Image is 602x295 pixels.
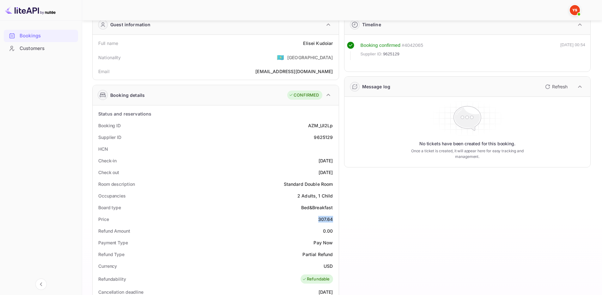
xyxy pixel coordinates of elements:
div: Customers [4,42,78,55]
p: No tickets have been created for this booking. [419,141,515,147]
div: HCN [98,146,108,152]
div: [GEOGRAPHIC_DATA] [287,54,333,61]
div: Status and reservations [98,110,151,117]
div: [DATE] [319,157,333,164]
div: 0.00 [323,228,333,234]
div: Booking ID [98,122,121,129]
span: United States [277,52,284,63]
span: Supplier ID: [361,51,383,57]
button: Refresh [541,82,570,92]
div: # 4042065 [402,42,423,49]
div: Check-in [98,157,117,164]
div: Pay Now [313,239,333,246]
div: Currency [98,263,117,269]
div: Occupancies [98,192,126,199]
div: Partial Refund [302,251,333,258]
div: Room description [98,181,135,187]
div: [DATE] 00:54 [560,42,585,60]
p: Once a ticket is created, it will appear here for easy tracking and management. [401,148,533,160]
div: Guest information [110,21,151,28]
div: USD [324,263,333,269]
div: Bed&Breakfast [301,204,333,211]
div: Nationality [98,54,121,61]
div: Price [98,216,109,223]
div: Refund Amount [98,228,130,234]
button: Collapse navigation [35,279,47,290]
div: Bookings [20,32,75,40]
div: Booking details [110,92,145,98]
div: Timeline [362,21,381,28]
div: 2 Adults, 1 Child [297,192,333,199]
img: LiteAPI logo [5,5,56,15]
div: Refundability [98,276,126,282]
div: Full name [98,40,118,47]
div: Payment Type [98,239,128,246]
div: [DATE] [319,169,333,176]
div: Refund Type [98,251,125,258]
span: 9625129 [383,51,399,57]
div: Board type [98,204,121,211]
div: AZM_UI2Lp [308,122,333,129]
div: Booking confirmed [361,42,401,49]
a: Bookings [4,30,78,41]
div: CONFIRMED [289,92,319,98]
div: Elisei Kudoiar [303,40,333,47]
div: Bookings [4,30,78,42]
div: 9625129 [314,134,333,141]
a: Customers [4,42,78,54]
div: 307.64 [318,216,333,223]
div: Standard Double Room [284,181,333,187]
div: [EMAIL_ADDRESS][DOMAIN_NAME] [255,68,333,75]
div: Check out [98,169,119,176]
div: Email [98,68,109,75]
div: Supplier ID [98,134,121,141]
div: Refundable [302,276,330,282]
p: Refresh [552,83,568,90]
div: Message log [362,83,391,90]
div: Customers [20,45,75,52]
img: Yandex Support [570,5,580,15]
